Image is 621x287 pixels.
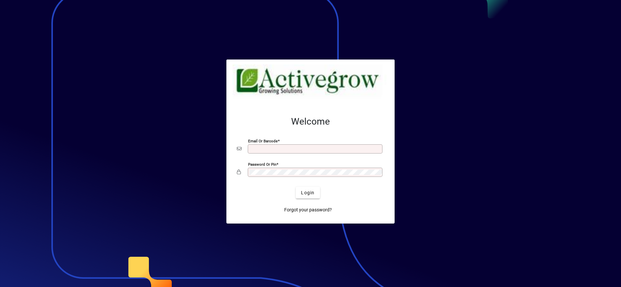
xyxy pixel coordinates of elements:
[301,189,314,196] span: Login
[248,162,276,167] mat-label: Password or Pin
[248,139,278,143] mat-label: Email or Barcode
[284,206,332,213] span: Forgot your password?
[296,187,320,199] button: Login
[282,204,334,216] a: Forgot your password?
[237,116,384,127] h2: Welcome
